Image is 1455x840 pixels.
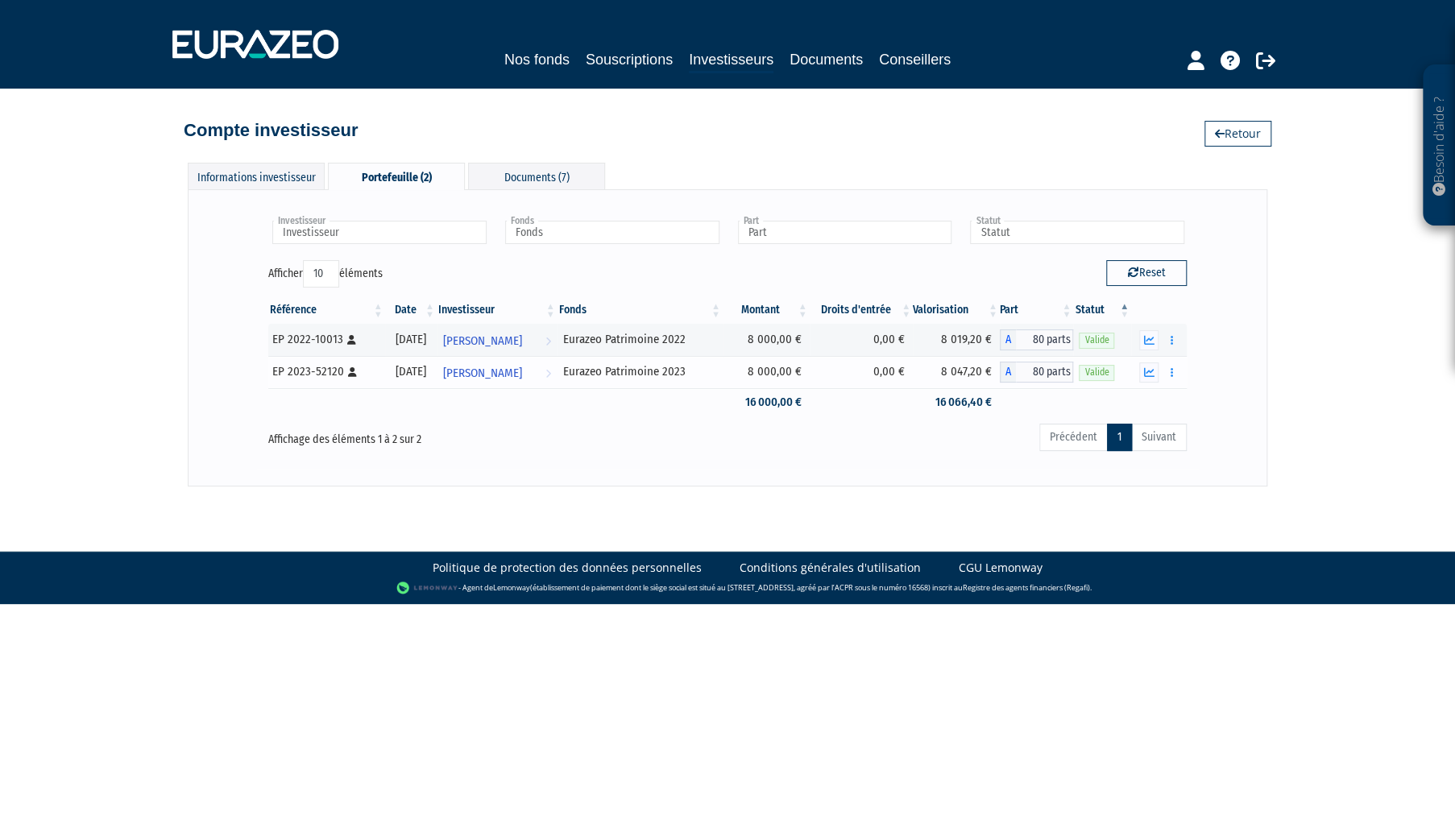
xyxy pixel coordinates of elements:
div: Eurazeo Patrimoine 2023 [563,363,717,380]
p: Besoin d'aide ? [1430,73,1449,218]
th: Valorisation: activer pour trier la colonne par ordre croissant [913,296,1000,324]
div: Informations investisseur [188,163,325,189]
div: Eurazeo Patrimoine 2022 [563,331,717,348]
td: 0,00 € [810,324,914,356]
th: Date: activer pour trier la colonne par ordre croissant [385,296,437,324]
th: Part: activer pour trier la colonne par ordre croissant [1000,296,1074,324]
i: Voir l'investisseur [545,326,551,356]
th: Droits d'entrée: activer pour trier la colonne par ordre croissant [810,296,914,324]
span: Valide [1079,333,1114,348]
div: Portefeuille (2) [328,163,465,190]
label: Afficher éléments [268,260,383,288]
div: Documents (7) [468,163,605,189]
span: A [1000,329,1016,350]
td: 0,00 € [810,356,914,388]
a: Registre des agents financiers (Regafi) [962,581,1089,592]
div: A - Eurazeo Patrimoine 2022 [1000,329,1074,350]
a: CGU Lemonway [959,560,1043,576]
a: Souscriptions [586,48,673,71]
div: Affichage des éléments 1 à 2 sur 2 [268,422,637,448]
h4: Compte investisseur [184,121,358,140]
a: 1 [1107,424,1132,451]
th: Statut : activer pour trier la colonne par ordre d&eacute;croissant [1073,296,1131,324]
a: Conditions générales d'utilisation [740,560,921,576]
a: Nos fonds [504,48,570,71]
a: Conseillers [879,48,951,71]
th: Montant: activer pour trier la colonne par ordre croissant [723,296,810,324]
div: EP 2022-10013 [272,331,379,348]
i: [Français] Personne physique [348,367,357,377]
div: [DATE] [391,363,431,380]
a: Investisseurs [689,48,773,73]
td: 8 000,00 € [723,356,810,388]
div: A - Eurazeo Patrimoine 2023 [1000,362,1074,383]
span: Valide [1079,365,1114,380]
a: [PERSON_NAME] [437,356,558,388]
div: - Agent de (établissement de paiement dont le siège social est situé au [STREET_ADDRESS], agréé p... [16,580,1439,596]
span: 80 parts [1016,329,1074,350]
th: Référence : activer pour trier la colonne par ordre croissant [268,296,385,324]
th: Fonds: activer pour trier la colonne par ordre croissant [558,296,723,324]
a: Politique de protection des données personnelles [433,560,702,576]
i: Voir l'investisseur [545,358,551,388]
td: 16 066,40 € [913,388,1000,416]
a: Retour [1204,121,1271,147]
span: [PERSON_NAME] [443,358,522,388]
td: 8 047,20 € [913,356,1000,388]
a: Documents [790,48,863,71]
th: Investisseur: activer pour trier la colonne par ordre croissant [437,296,558,324]
div: EP 2023-52120 [272,363,379,380]
a: [PERSON_NAME] [437,324,558,356]
button: Reset [1106,260,1187,286]
td: 8 000,00 € [723,324,810,356]
a: Lemonway [492,581,529,592]
select: Afficheréléments [303,260,339,288]
img: logo-lemonway.png [396,580,458,596]
img: 1732889491-logotype_eurazeo_blanc_rvb.png [172,30,338,59]
span: A [1000,362,1016,383]
td: 8 019,20 € [913,324,1000,356]
td: 16 000,00 € [723,388,810,416]
span: [PERSON_NAME] [443,326,522,356]
div: [DATE] [391,331,431,348]
i: [Français] Personne physique [347,335,356,345]
span: 80 parts [1016,362,1074,383]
